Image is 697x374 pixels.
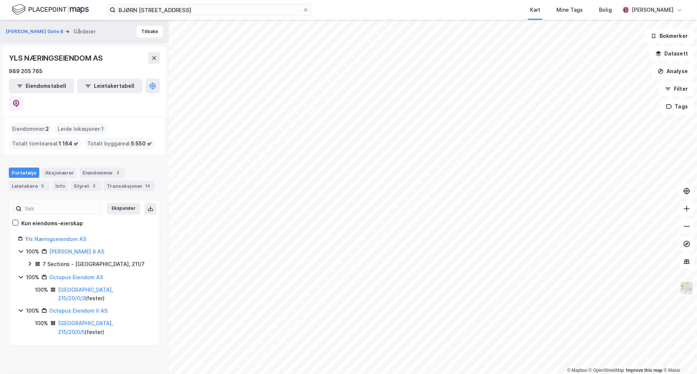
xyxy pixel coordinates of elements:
[131,139,152,148] span: 5 550 ㎡
[49,248,104,255] a: [PERSON_NAME] 8 AS
[58,285,151,303] div: ( fester )
[680,281,694,295] img: Z
[101,125,104,133] span: 1
[91,182,98,190] div: 3
[137,26,163,37] button: Tilbake
[660,339,697,374] iframe: Chat Widget
[49,308,108,314] a: Octopus Eiendom II AS
[58,320,113,335] a: [GEOGRAPHIC_DATA], 215/20/0/5
[599,6,612,14] div: Bolig
[55,123,107,135] div: Leide lokasjoner :
[9,168,39,178] div: Portefølje
[71,181,101,191] div: Styret
[9,79,74,93] button: Eiendomstabell
[12,3,89,16] img: logo.f888ab2527a4732fd821a326f86c7f29.svg
[660,339,697,374] div: Kontrollprogram for chat
[84,138,155,150] div: Totalt byggareal :
[26,306,39,315] div: 100%
[556,6,583,14] div: Mine Tags
[530,6,540,14] div: Kart
[626,368,662,373] a: Improve this map
[59,139,79,148] span: 1 164 ㎡
[46,125,49,133] span: 2
[26,247,39,256] div: 100%
[9,123,52,135] div: Eiendommer :
[21,219,83,228] div: Kun eiendoms-eierskap
[651,64,694,79] button: Analyse
[660,99,694,114] button: Tags
[589,368,624,373] a: OpenStreetMap
[77,79,142,93] button: Leietakertabell
[22,203,102,214] input: Søk
[632,6,674,14] div: [PERSON_NAME]
[144,182,152,190] div: 14
[115,169,122,176] div: 2
[39,182,47,190] div: 5
[6,28,65,35] button: [PERSON_NAME] Gate 8
[9,138,81,150] div: Totalt tomteareal :
[49,274,103,280] a: Octopus Eiendom AS
[25,236,86,242] a: Yls Næringseiendom AS
[645,29,694,43] button: Bokmerker
[9,181,50,191] div: Leietakere
[35,319,48,328] div: 100%
[26,273,39,282] div: 100%
[35,285,48,294] div: 100%
[73,27,95,36] div: Gårdeier
[107,203,140,215] button: Ekspander
[80,168,125,178] div: Eiendommer
[42,168,77,178] div: Aksjonærer
[58,287,113,302] a: [GEOGRAPHIC_DATA], 215/20/0/3
[659,82,694,96] button: Filter
[567,368,587,373] a: Mapbox
[43,260,145,269] div: 7 Sections - [GEOGRAPHIC_DATA], 211/7
[58,319,151,337] div: ( fester )
[9,52,104,64] div: YLS NÆRINGSEIENDOM AS
[9,67,43,76] div: 989 205 765
[52,181,68,191] div: Info
[649,46,694,61] button: Datasett
[116,4,303,15] input: Søk på adresse, matrikkel, gårdeiere, leietakere eller personer
[104,181,155,191] div: Transaksjoner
